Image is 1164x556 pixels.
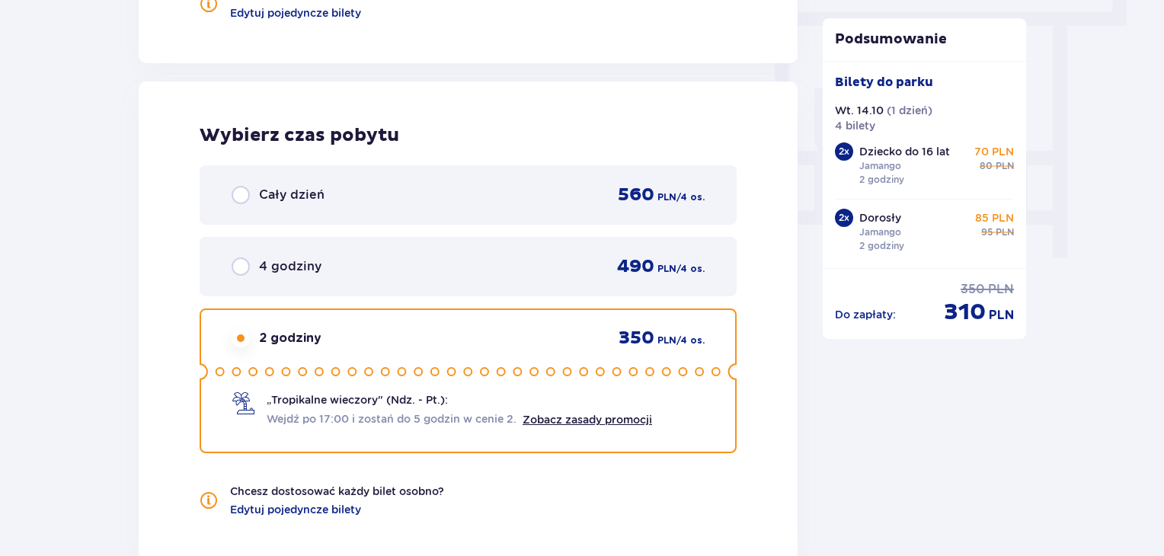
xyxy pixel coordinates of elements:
span: 310 [944,298,986,327]
p: Wt. 14.10 [835,103,884,118]
a: Edytuj pojedyncze bilety [230,502,361,517]
p: 2 godziny [859,173,904,187]
a: Edytuj pojedyncze bilety [230,5,361,21]
span: PLN [657,190,676,204]
div: 2 x [835,142,853,161]
p: 85 PLN [975,210,1014,225]
span: / 4 os. [676,334,705,347]
span: Cały dzień [259,187,325,203]
span: PLN [996,225,1014,239]
span: 490 [617,255,654,278]
span: PLN [996,159,1014,173]
a: Zobacz zasady promocji [523,414,652,426]
span: 80 [980,159,993,173]
p: Jamango [859,159,901,173]
span: PLN [989,307,1014,324]
p: Jamango [859,225,901,239]
p: Podsumowanie [823,30,1027,49]
p: Chcesz dostosować każdy bilet osobno? [230,484,444,499]
div: 2 x [835,209,853,227]
p: Bilety do parku [835,74,933,91]
p: Dziecko do 16 lat [859,144,950,159]
span: 4 godziny [259,258,321,275]
span: „Tropikalne wieczory" (Ndz. - Pt.): [267,392,448,407]
span: / 4 os. [676,190,705,204]
p: 2 godziny [859,239,904,253]
span: PLN [657,262,676,276]
p: 70 PLN [974,144,1014,159]
span: / 4 os. [676,262,705,276]
span: PLN [657,334,676,347]
p: Do zapłaty : [835,307,896,322]
span: 560 [618,184,654,206]
span: 95 [981,225,993,239]
span: 350 [619,327,654,350]
h2: Wybierz czas pobytu [200,124,737,147]
p: 4 bilety [835,118,875,133]
span: Wejdź po 17:00 i zostań do 5 godzin w cenie 2. [267,411,516,427]
p: Dorosły [859,210,901,225]
span: PLN [988,281,1014,298]
span: 2 godziny [259,330,321,347]
p: ( 1 dzień ) [887,103,932,118]
span: 350 [961,281,985,298]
